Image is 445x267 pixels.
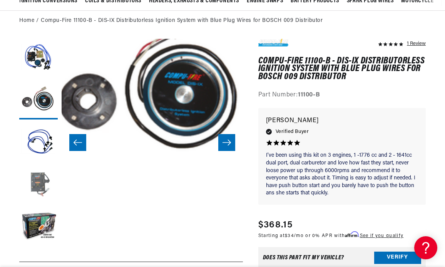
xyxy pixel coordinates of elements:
[360,234,403,238] a: See if you qualify - Learn more about Affirm Financing (opens in modal)
[19,39,58,77] button: Load image 1 in gallery view
[266,116,418,126] p: [PERSON_NAME]
[19,81,58,119] button: Load image 2 in gallery view
[298,92,320,98] strong: 11100-B
[345,232,358,237] span: Affirm
[374,252,421,264] button: Verify
[19,208,58,246] button: Load image 5 in gallery view
[218,134,235,151] button: Slide right
[19,39,243,246] media-gallery: Gallery Viewer
[258,57,426,81] h1: Compu-Fire 11100-B - DIS-IX Distributorless Ignition System with Blue Plug Wires for BOSCH 009 Di...
[276,128,309,136] span: Verified Buyer
[407,39,426,48] div: 1 Review
[69,134,86,151] button: Slide left
[285,234,294,238] span: $34
[258,232,403,239] p: Starting at /mo or 0% APR with .
[258,90,426,100] div: Part Number:
[263,255,344,261] div: Does This part fit My vehicle?
[19,17,34,25] a: Home
[266,152,418,197] p: I've been using this kit on 3 engines, 1 -1776 cc and 2 - 1641cc dual port, dual carburetor and l...
[19,166,58,204] button: Load image 4 in gallery view
[19,17,426,25] nav: breadcrumbs
[19,123,58,162] button: Load image 3 in gallery view
[258,218,293,232] span: $368.15
[41,17,323,25] a: Compu-Fire 11100-B - DIS-IX Distributorless Ignition System with Blue Plug Wires for BOSCH 009 Di...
